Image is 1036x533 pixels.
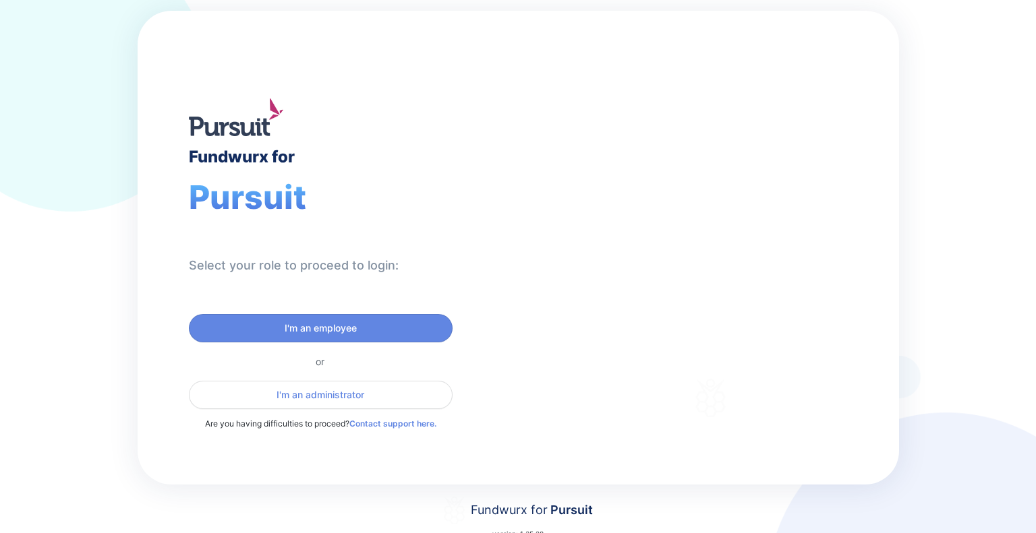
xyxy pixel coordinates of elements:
[595,268,826,305] div: Thank you for choosing Fundwurx as your partner in driving positive social impact!
[595,189,701,202] div: Welcome to
[189,381,453,409] button: I'm an administrator
[277,388,364,402] span: I'm an administrator
[471,501,593,520] div: Fundwurx for
[189,98,283,136] img: logo.jpg
[189,314,453,342] button: I'm an employee
[595,208,750,240] div: Fundwurx
[189,177,306,217] span: Pursuit
[349,418,436,429] a: Contact support here.
[189,356,453,367] div: or
[189,147,295,166] div: Fundwurx for
[285,321,357,335] span: I'm an employee
[189,417,453,431] p: Are you having difficulties to proceed?
[548,503,593,517] span: Pursuit
[189,257,399,274] div: Select your role to proceed to login:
